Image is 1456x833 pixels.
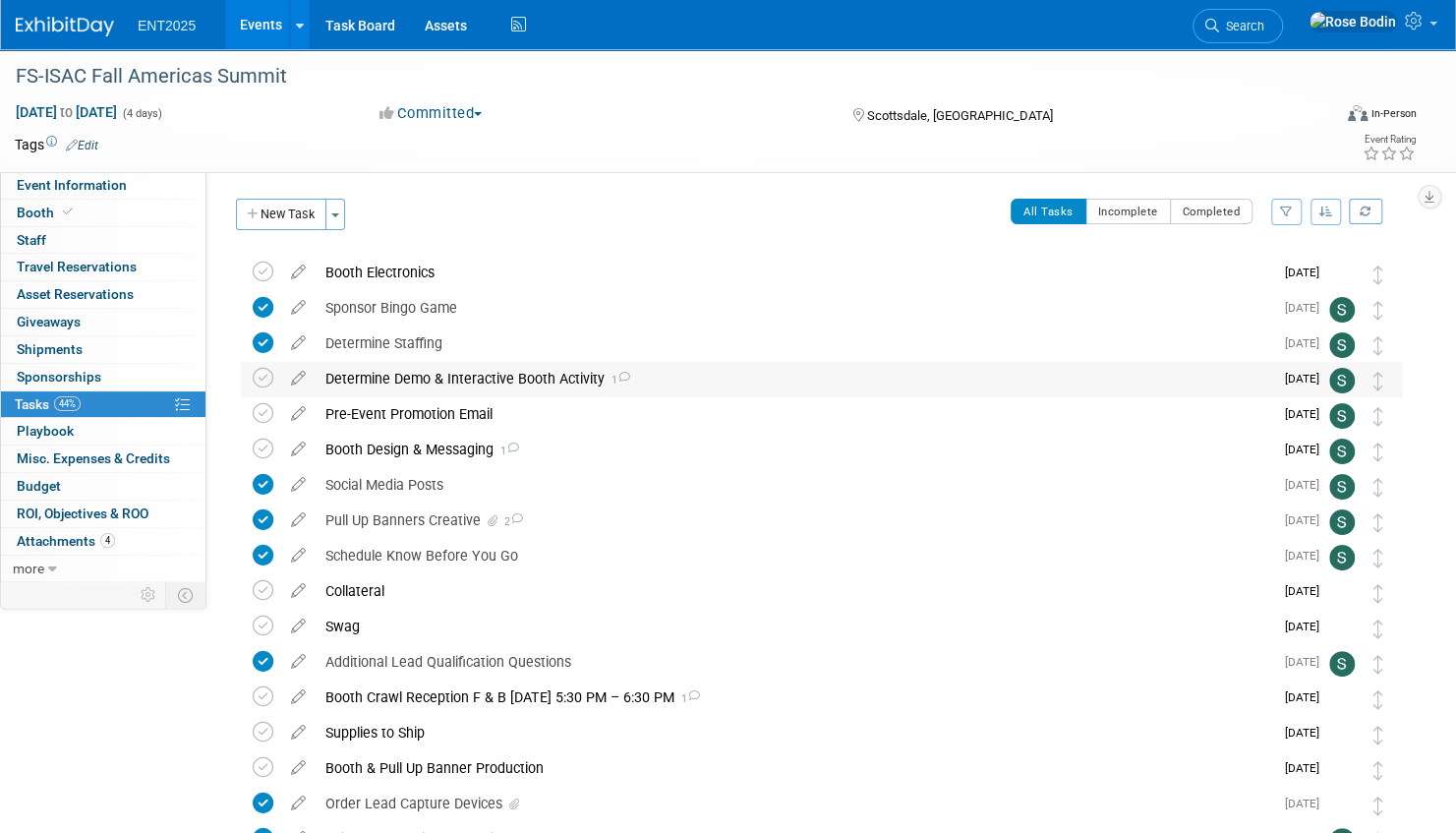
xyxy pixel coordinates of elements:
a: edit [281,724,316,742]
i: Move task [1373,726,1383,744]
span: Sponsorships [17,369,101,385]
a: edit [281,334,316,352]
a: Edit [66,139,98,152]
span: Search [1219,19,1264,33]
span: [DATE] [DATE] [15,103,118,121]
button: Completed [1170,199,1253,224]
span: [DATE] [1285,513,1329,527]
div: FS-ISAC Fall Americas Summit [9,59,1298,94]
img: Rose Bodin [1329,616,1355,641]
img: Rose Bodin [1329,722,1355,747]
a: Staff [1,227,205,254]
div: Social Media Posts [316,468,1273,502]
span: 2 [501,515,523,528]
div: Event Rating [1363,135,1416,145]
img: Stephanie Silva [1329,474,1355,500]
span: [DATE] [1285,726,1329,740]
a: Giveaways [1,309,205,335]
div: In-Person [1370,106,1417,121]
span: [DATE] [1285,478,1329,492]
span: [DATE] [1285,690,1329,704]
span: [DATE] [1285,761,1329,775]
span: Giveaways [17,314,81,329]
img: Stephanie Silva [1329,545,1355,570]
a: edit [281,511,316,529]
a: Misc. Expenses & Credits [1,446,205,472]
span: to [57,104,76,120]
a: Tasks44% [1,391,205,418]
a: Shipments [1,336,205,363]
img: Rose Bodin [1309,11,1397,32]
span: 1 [674,692,700,705]
a: edit [281,653,316,671]
a: Attachments4 [1,528,205,555]
a: edit [281,476,316,494]
button: All Tasks [1011,199,1086,224]
a: edit [281,405,316,423]
td: Toggle Event Tabs [166,582,206,608]
img: Stephanie Silva [1329,651,1355,677]
a: edit [281,441,316,458]
span: Staff [17,232,46,248]
span: Event Information [17,177,127,193]
span: Attachments [17,533,115,549]
img: Rose Bodin [1329,793,1355,818]
img: Stephanie Silva [1329,332,1355,358]
span: 4 [100,533,115,548]
div: Additional Lead Qualification Questions [316,645,1273,679]
a: edit [281,795,316,812]
a: Sponsorships [1,364,205,390]
img: Stephanie Silva [1329,368,1355,393]
a: edit [281,299,316,317]
img: Rose Bodin [1329,757,1355,783]
span: [DATE] [1285,584,1329,598]
button: Committed [373,103,490,124]
div: Schedule Know Before You Go [316,539,1273,572]
i: Move task [1373,478,1383,497]
i: Booth reservation complete [63,207,73,217]
div: Order Lead Capture Devices [316,787,1273,820]
div: Booth Electronics [316,256,1273,289]
a: Budget [1,473,205,500]
span: Playbook [17,423,74,439]
div: Pre-Event Promotion Email [316,397,1273,431]
div: Pull Up Banners Creative [316,504,1273,537]
span: ENT2025 [138,18,196,33]
img: Stephanie Silva [1329,439,1355,464]
i: Move task [1373,620,1383,638]
img: Rose Bodin [1329,262,1355,287]
i: Move task [1373,655,1383,674]
i: Move task [1373,513,1383,532]
button: Incomplete [1085,199,1171,224]
span: [DATE] [1285,301,1329,315]
i: Move task [1373,266,1383,284]
span: [DATE] [1285,266,1329,279]
div: Collateral [316,574,1273,608]
a: more [1,556,205,582]
img: Stephanie Silva [1329,403,1355,429]
img: Rose Bodin [1329,580,1355,606]
a: edit [281,688,316,706]
span: Travel Reservations [17,259,137,274]
i: Move task [1373,549,1383,567]
i: Move task [1373,761,1383,780]
img: Format-Inperson.png [1348,105,1368,121]
div: Sponsor Bingo Game [316,291,1273,325]
div: Determine Staffing [316,327,1273,360]
div: Event Format [1207,102,1417,132]
span: [DATE] [1285,336,1329,350]
span: [DATE] [1285,549,1329,563]
span: ROI, Objectives & ROO [17,506,148,521]
a: Playbook [1,418,205,445]
div: Booth Crawl Reception F & B [DATE] 5:30 PM – 6:30 PM [316,681,1273,714]
span: [DATE] [1285,407,1329,421]
button: New Task [236,199,326,230]
a: Travel Reservations [1,254,205,280]
a: Search [1193,9,1283,43]
i: Move task [1373,797,1383,815]
a: edit [281,264,316,281]
img: ExhibitDay [16,17,114,36]
div: Booth Design & Messaging [316,433,1273,466]
i: Move task [1373,301,1383,320]
a: edit [281,618,316,635]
